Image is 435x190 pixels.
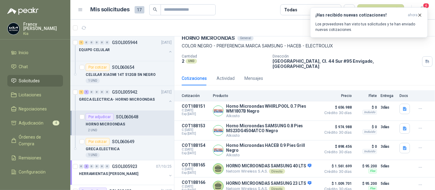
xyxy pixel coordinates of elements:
p: Cotización [182,94,209,98]
span: $ 974.988 [321,123,352,131]
p: Cantidad [182,54,268,58]
div: 0 [79,164,84,169]
a: Por adjudicarSOL060648HORNO MICROONDAS2 UND [70,111,174,136]
div: Todas [284,6,297,13]
span: $ 1.009.701 [321,180,352,187]
span: Crédito 30 días [321,111,352,115]
a: 1 0 0 0 0 0 GSOL005944[DATE] EQUIPO CELULAR [79,39,173,58]
span: C: [DATE] [182,109,209,112]
img: Company Logo [213,106,223,116]
p: Netcom Wireless S.A.S. [226,169,311,174]
a: Chat [7,61,63,73]
span: Chat [19,63,28,70]
p: Dirección [273,54,420,58]
p: GSOL005942 [112,90,137,94]
p: HORNO MICROONDAS SAMSUNG 23 LTS [226,181,311,186]
div: UND [186,59,197,64]
span: Crédito 30 días [321,170,352,173]
p: CELULAR XIAOMI 14T 512GB 5N NEGRO [86,72,156,78]
span: search [153,7,157,12]
div: 0 [105,164,110,169]
p: COT188151 [182,104,209,109]
p: HORNO MICROONDAS SAMSUNG 40 LTS [226,163,311,169]
div: General [237,36,254,41]
img: Company Logo [213,125,223,136]
span: C: [DATE] [182,185,209,188]
button: ¡Has recibido nuevas cotizaciones!ahora Los proveedores han visto tus solicitudes y te han enviad... [310,7,428,38]
p: Flete [355,94,377,98]
p: $ 0 [355,143,377,150]
p: 3 días [381,104,396,111]
div: Incluido [362,110,377,115]
span: Exp: [DATE] [182,151,209,155]
div: 0 [89,164,94,169]
a: Negociaciones [7,103,63,115]
span: 4 [423,3,429,9]
span: Inicio [19,49,29,56]
p: Horno Microondas WHIRLPOOL 0.7 Pies WM1807B Negro [226,104,318,114]
button: 4 [417,4,428,15]
a: Inicio [7,47,63,58]
div: 2 [84,164,89,169]
p: Entrega [381,94,396,98]
p: COT188166 [182,180,209,185]
span: Remisiones [19,155,42,161]
h1: Mis solicitudes [91,5,130,14]
div: Incluido [362,129,377,134]
span: Exp: [DATE] [182,171,209,175]
p: Alkosto [226,114,318,118]
p: Kia [23,32,63,35]
div: Mensajes [244,75,263,82]
p: [DATE] [161,40,172,46]
div: 0 [84,40,89,45]
p: 3 días [381,123,396,131]
span: 17 [135,6,144,13]
span: 4 [53,121,59,125]
div: 0 [95,90,99,94]
a: 1 1 0 0 0 0 GSOL005942[DATE] GRECA ELECTRICA- HORNO MICROONDAS [79,88,173,108]
p: $ 95.200 [355,180,377,187]
a: Solicitudes [7,75,63,87]
span: Solicitudes [19,77,40,84]
p: GRECA ELECTRICA [86,146,120,152]
div: 1 [79,40,84,45]
p: COT188154 [182,143,209,148]
p: HERRAMIENTAS [PERSON_NAME] [79,171,138,177]
p: $ 0 [355,104,377,111]
button: Nueva solicitud [357,4,404,15]
p: $ 95.200 [355,162,377,170]
span: Órdenes de Compra [19,134,57,147]
p: Horno Microondas SAMSUNG 0.8 Pies MS23DG4504ATCO Negro [226,123,318,133]
div: 2 UND [86,128,100,133]
p: 07/10/25 [156,164,172,170]
p: GSOL005923 [112,164,137,169]
p: Horno Microondas HACEB 0.9 Pies Grill Negro [226,143,318,153]
p: Precio [321,94,352,98]
p: Alkosto [226,133,318,138]
div: Por adjudicar [86,113,113,121]
span: Crédito 30 días [321,131,352,134]
p: SOL060649 [112,140,134,144]
div: 1 UND [86,78,100,83]
p: 3 días [381,143,396,150]
p: Docs [400,94,412,98]
div: 0 [100,164,104,169]
div: 0 [89,90,94,94]
a: Configuración [7,166,63,178]
p: Los proveedores han visto tus solicitudes y te han enviado nuevas cotizaciones. [315,21,422,32]
p: SOL060648 [116,115,138,119]
span: $ 656.988 [321,104,352,111]
span: Exp: [DATE] [182,132,209,136]
span: Negociaciones [19,106,47,112]
div: 0 [95,40,99,45]
span: ahora [408,13,418,18]
a: Órdenes de Compra [7,131,63,150]
p: [GEOGRAPHIC_DATA], Cl. 44 Sur #95 Envigado , [GEOGRAPHIC_DATA] [273,58,420,69]
a: Por cotizarSOL060649GRECA ELECTRICA1 UND [70,136,174,160]
span: C: [DATE] [182,128,209,132]
div: 0 [89,40,94,45]
p: SOL060654 [112,65,134,69]
p: GRECA ELECTRICA- HORNO MICROONDAS [79,97,155,102]
p: EQUIPO CELULAR [79,47,110,53]
div: 0 [105,90,110,94]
